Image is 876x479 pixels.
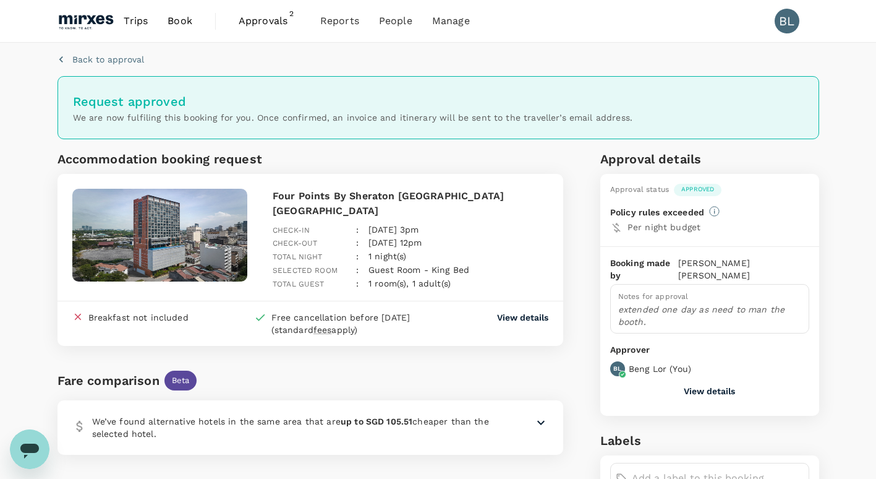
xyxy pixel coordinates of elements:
[610,343,809,356] p: Approver
[273,226,310,235] span: Check-in
[346,227,359,250] div: :
[57,149,308,169] h6: Accommodation booking request
[273,266,338,275] span: Selected room
[239,14,300,28] span: Approvals
[72,53,144,66] p: Back to approval
[600,431,819,451] h6: Labels
[613,365,621,373] p: BL
[368,250,407,262] p: 1 night(s)
[368,223,419,236] p: [DATE] 3pm
[164,375,197,387] span: Beta
[273,252,323,261] span: Total night
[273,239,317,248] span: Check-out
[618,303,801,328] p: extended one day as need to man the booth.
[775,9,799,33] div: BL
[273,189,548,218] p: Four Points By Sheraton [GEOGRAPHIC_DATA] [GEOGRAPHIC_DATA]
[497,311,548,324] button: View details
[92,415,504,440] p: We’ve found alternative hotels in the same area that are cheaper than the selected hotel.
[368,236,422,249] p: [DATE] 12pm
[10,429,49,469] iframe: Button to launch messaging window
[57,7,114,35] img: Mirxes Holding Pte Ltd
[73,111,804,124] p: We are now fulfiling this booking for you. Once confirmed, an invoice and itinerary will be sent ...
[72,189,248,282] img: hotel
[368,264,469,276] p: Guest Room - King Bed
[678,257,809,282] p: [PERSON_NAME] [PERSON_NAME]
[432,14,470,28] span: Manage
[600,149,819,169] h6: Approval details
[684,386,735,396] button: View details
[57,53,144,66] button: Back to approval
[124,14,148,28] span: Trips
[346,240,359,264] div: :
[629,363,691,375] p: Beng Lor ( You )
[610,206,704,218] p: Policy rules exceeded
[379,14,412,28] span: People
[627,221,809,233] p: Per night budget
[346,254,359,277] div: :
[346,267,359,291] div: :
[610,257,678,282] p: Booking made by
[73,92,804,111] h6: Request approved
[341,416,412,426] b: up to SGD 105.51
[273,280,325,288] span: Total guest
[368,277,451,290] p: 1 room(s), 1 adult(s)
[320,14,359,28] span: Reports
[618,292,689,301] span: Notes for approval
[88,311,189,324] div: Breakfast not included
[168,14,192,28] span: Book
[271,311,447,336] div: Free cancellation before [DATE] (standard apply)
[346,214,359,237] div: :
[313,325,332,335] span: fees
[286,7,298,20] span: 2
[674,185,721,194] span: Approved
[610,184,669,196] div: Approval status
[57,371,159,391] div: Fare comparison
